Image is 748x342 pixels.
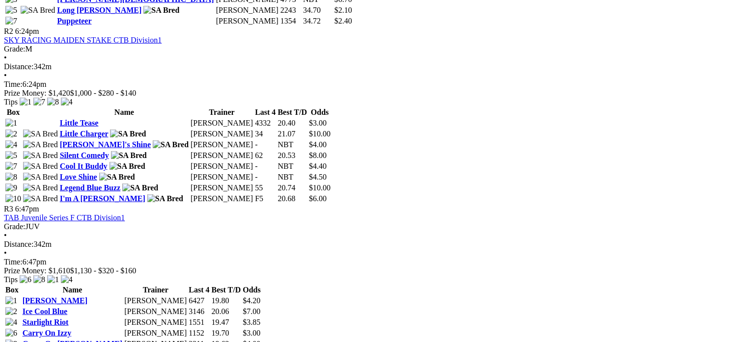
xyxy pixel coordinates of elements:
[254,107,276,117] th: Last 4
[216,16,279,26] td: [PERSON_NAME]
[60,140,151,149] a: [PERSON_NAME]'s Shine
[5,162,17,171] img: 7
[309,184,331,192] span: $10.00
[110,162,145,171] img: SA Bred
[153,140,189,149] img: SA Bred
[59,107,189,117] th: Name
[4,71,7,79] span: •
[61,98,73,106] img: 4
[243,329,260,337] span: $3.00
[190,183,253,193] td: [PERSON_NAME]
[4,205,13,213] span: R3
[254,151,276,160] td: 62
[124,285,187,295] th: Trainer
[23,184,58,192] img: SA Bred
[277,107,307,117] th: Best T/D
[4,222,26,231] span: Grade:
[5,307,17,316] img: 2
[124,307,187,316] td: [PERSON_NAME]
[188,307,210,316] td: 3146
[4,240,744,249] div: 342m
[5,6,17,15] img: 5
[188,285,210,295] th: Last 4
[60,162,108,170] a: Cool It Buddy
[4,213,125,222] a: TAB Juvenile Series F CTB Division1
[4,62,33,71] span: Distance:
[5,194,21,203] img: 10
[277,129,307,139] td: 21.07
[7,108,20,116] span: Box
[4,45,744,53] div: M
[4,80,744,89] div: 6:24pm
[190,129,253,139] td: [PERSON_NAME]
[23,162,58,171] img: SA Bred
[254,140,276,150] td: -
[190,172,253,182] td: [PERSON_NAME]
[243,296,260,305] span: $4.20
[23,130,58,138] img: SA Bred
[254,118,276,128] td: 4332
[122,184,158,192] img: SA Bred
[254,161,276,171] td: -
[5,140,17,149] img: 4
[5,329,17,338] img: 6
[23,329,72,337] a: Carry On Izzy
[280,5,302,15] td: 2243
[188,317,210,327] td: 1551
[190,118,253,128] td: [PERSON_NAME]
[280,16,302,26] td: 1354
[4,258,23,266] span: Time:
[254,172,276,182] td: -
[243,318,260,326] span: $3.85
[4,249,7,257] span: •
[23,140,58,149] img: SA Bred
[21,6,55,15] img: SA Bred
[23,307,68,316] a: Ice Cool Blue
[20,98,31,106] img: 1
[124,317,187,327] td: [PERSON_NAME]
[4,222,744,231] div: JUV
[334,17,352,25] span: $2.40
[334,6,352,14] span: $2.10
[5,296,17,305] img: 1
[211,307,242,316] td: 20.06
[5,119,17,128] img: 1
[5,173,17,182] img: 8
[5,318,17,327] img: 4
[47,275,59,284] img: 1
[277,194,307,204] td: 20.68
[303,5,333,15] td: 34.70
[61,275,73,284] img: 4
[242,285,261,295] th: Odds
[4,231,7,239] span: •
[4,53,7,62] span: •
[5,151,17,160] img: 5
[124,328,187,338] td: [PERSON_NAME]
[190,161,253,171] td: [PERSON_NAME]
[190,151,253,160] td: [PERSON_NAME]
[4,80,23,88] span: Time:
[70,266,137,275] span: $1,130 - $320 - $160
[111,151,147,160] img: SA Bred
[20,275,31,284] img: 6
[309,162,327,170] span: $4.40
[22,285,123,295] th: Name
[70,89,137,97] span: $1,000 - $280 - $140
[4,240,33,248] span: Distance:
[4,98,18,106] span: Tips
[308,107,331,117] th: Odds
[277,151,307,160] td: 20.53
[211,296,242,306] td: 19.80
[277,140,307,150] td: NBT
[211,328,242,338] td: 19.70
[60,119,99,127] a: Little Tease
[60,194,145,203] a: I'm A [PERSON_NAME]
[110,130,146,138] img: SA Bred
[5,184,17,192] img: 9
[23,151,58,160] img: SA Bred
[23,194,58,203] img: SA Bred
[190,140,253,150] td: [PERSON_NAME]
[4,89,744,98] div: Prize Money: $1,420
[309,151,327,159] span: $8.00
[4,36,162,44] a: SKY RACING MAIDEN STAKE CTB Division1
